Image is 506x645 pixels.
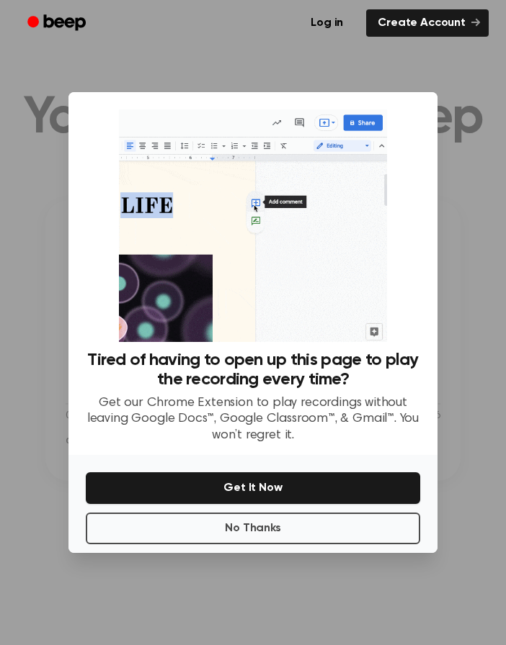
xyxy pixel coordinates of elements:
p: Get our Chrome Extension to play recordings without leaving Google Docs™, Google Classroom™, & Gm... [86,395,420,444]
button: Get It Now [86,472,420,504]
h3: Tired of having to open up this page to play the recording every time? [86,351,420,389]
a: Log in [296,6,358,40]
a: Create Account [366,9,489,37]
img: Beep extension in action [119,109,386,342]
a: Beep [17,9,99,37]
button: No Thanks [86,513,420,544]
